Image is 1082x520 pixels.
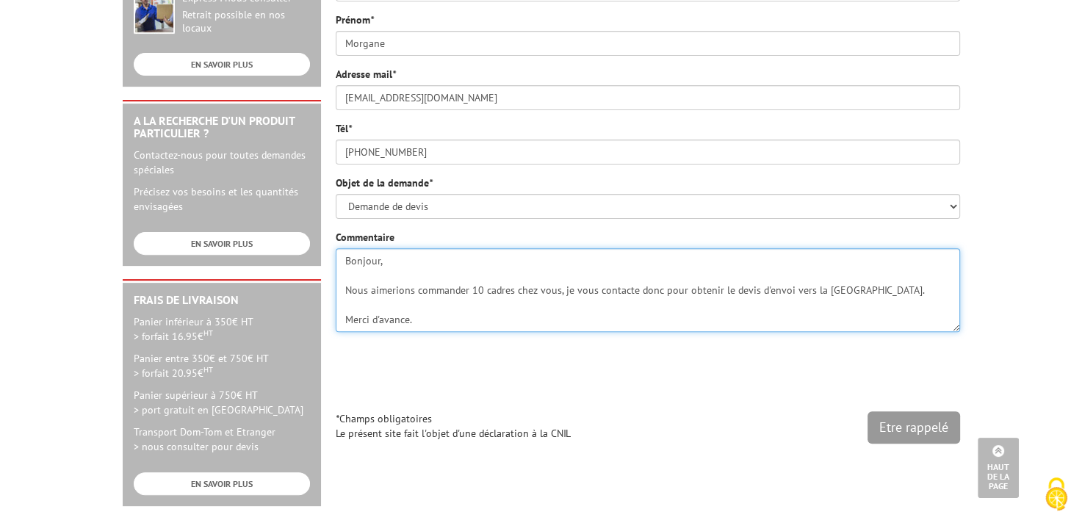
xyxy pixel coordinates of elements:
input: Etre rappelé [868,411,960,444]
label: Commentaire [336,230,394,245]
a: EN SAVOIR PLUS [134,53,310,76]
span: > port gratuit en [GEOGRAPHIC_DATA] [134,403,303,416]
p: Panier inférieur à 350€ HT [134,314,310,344]
h2: Frais de Livraison [134,294,310,307]
p: Champs obligatoires Le présent site fait l'objet d'une déclaration à la CNIL [336,411,960,441]
label: Tél [336,121,352,136]
sup: HT [203,364,213,375]
label: Prénom [336,12,374,27]
a: EN SAVOIR PLUS [134,472,310,495]
p: Précisez vos besoins et les quantités envisagées [134,184,310,214]
button: Cookies (fenêtre modale) [1031,470,1082,520]
iframe: reCAPTCHA [737,343,960,400]
p: Contactez-nous pour toutes demandes spéciales [134,148,310,177]
p: Panier entre 350€ et 750€ HT [134,351,310,380]
span: > forfait 20.95€ [134,366,213,380]
div: Retrait possible en nos locaux [182,9,310,35]
p: Transport Dom-Tom et Etranger [134,425,310,454]
label: Adresse mail [336,67,396,82]
a: EN SAVOIR PLUS [134,232,310,255]
label: Objet de la demande [336,176,433,190]
a: Haut de la page [978,438,1019,498]
img: Cookies (fenêtre modale) [1038,476,1075,513]
sup: HT [203,328,213,338]
span: > nous consulter pour devis [134,440,259,453]
h2: A la recherche d'un produit particulier ? [134,115,310,140]
span: > forfait 16.95€ [134,330,213,343]
p: Panier supérieur à 750€ HT [134,388,310,417]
